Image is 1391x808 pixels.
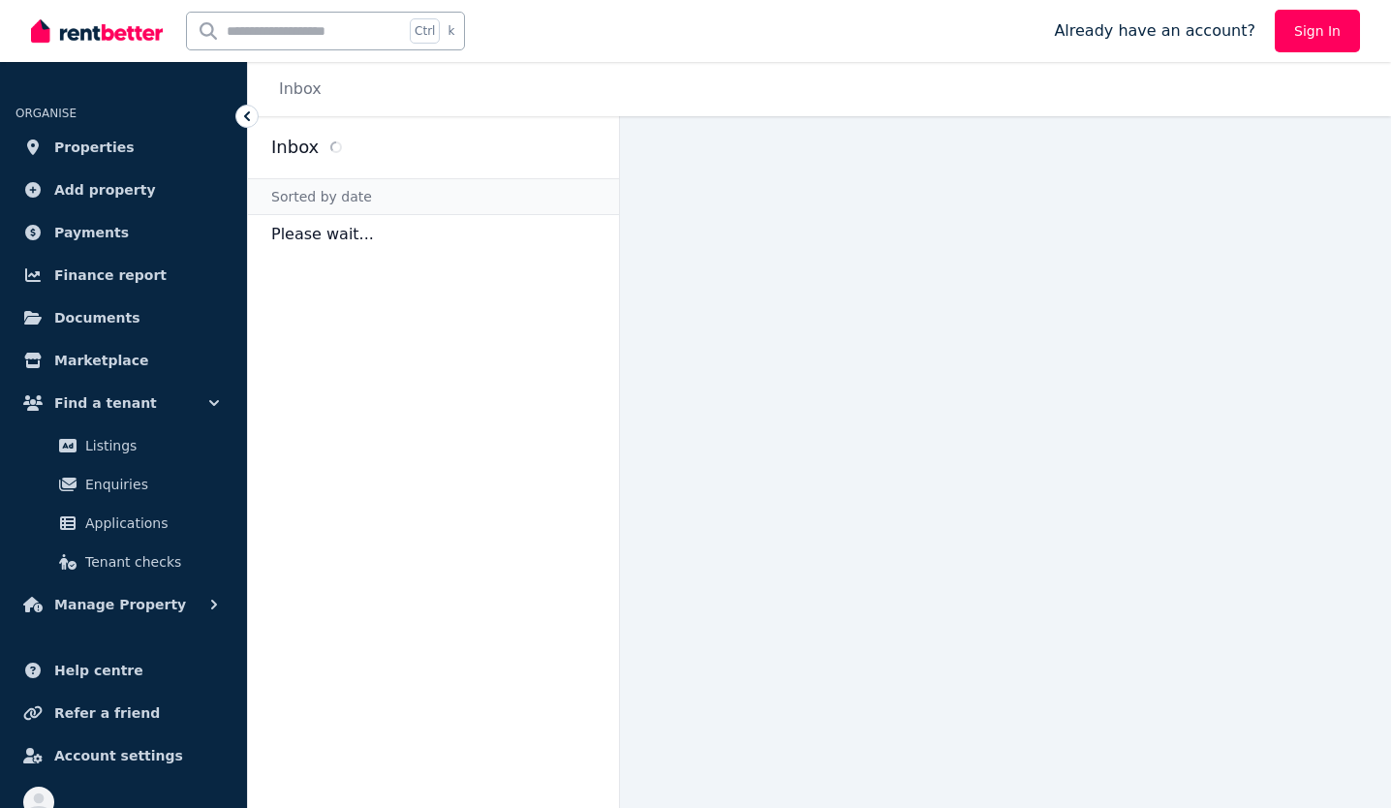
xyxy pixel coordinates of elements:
h2: Inbox [271,134,319,161]
span: Tenant checks [85,550,216,574]
span: k [448,23,454,39]
span: Help centre [54,659,143,682]
span: Payments [54,221,129,244]
span: Properties [54,136,135,159]
span: Listings [85,434,216,457]
a: Listings [23,426,224,465]
span: Applications [85,512,216,535]
a: Sign In [1275,10,1360,52]
a: Add property [15,171,232,209]
span: Already have an account? [1054,19,1255,43]
a: Marketplace [15,341,232,380]
div: Sorted by date [248,178,619,215]
a: Refer a friend [15,694,232,732]
a: Properties [15,128,232,167]
span: Finance report [54,264,167,287]
a: Help centre [15,651,232,690]
span: Refer a friend [54,701,160,725]
span: Account settings [54,744,183,767]
p: Please wait... [248,215,619,254]
a: Finance report [15,256,232,295]
a: Payments [15,213,232,252]
span: Find a tenant [54,391,157,415]
span: Add property [54,178,156,202]
img: RentBetter [31,16,163,46]
span: Manage Property [54,593,186,616]
span: Ctrl [410,18,440,44]
nav: Breadcrumb [248,62,345,116]
span: Marketplace [54,349,148,372]
a: Applications [23,504,224,543]
button: Find a tenant [15,384,232,422]
a: Tenant checks [23,543,224,581]
a: Inbox [279,79,322,98]
button: Manage Property [15,585,232,624]
a: Documents [15,298,232,337]
a: Account settings [15,736,232,775]
a: Enquiries [23,465,224,504]
span: Enquiries [85,473,216,496]
span: Documents [54,306,140,329]
span: ORGANISE [15,107,77,120]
